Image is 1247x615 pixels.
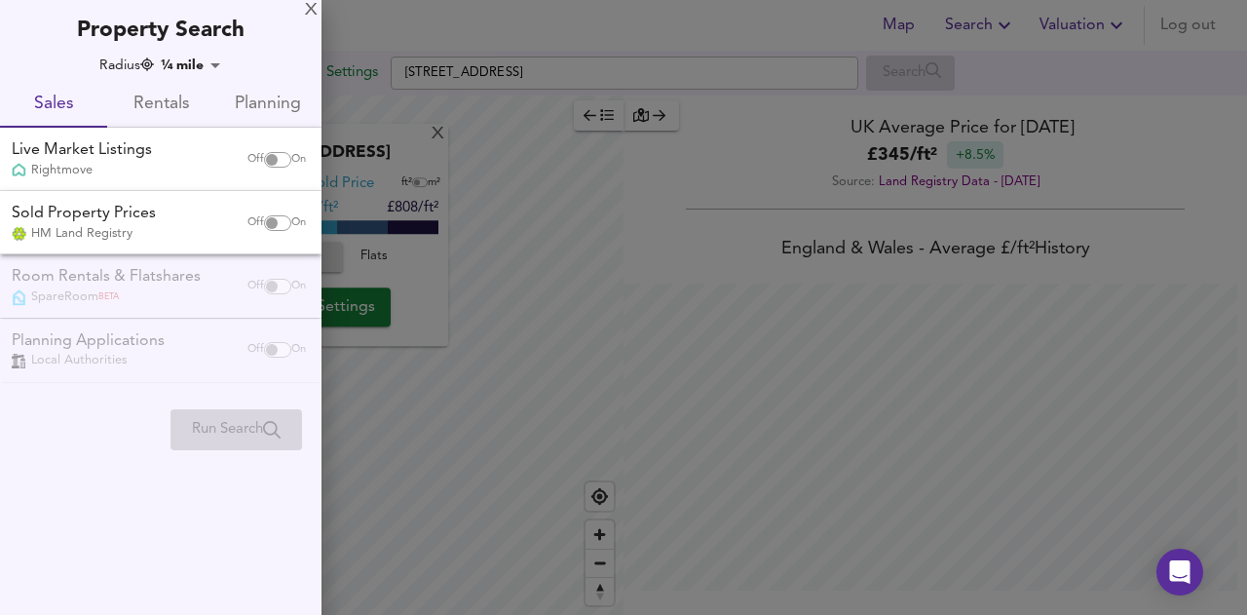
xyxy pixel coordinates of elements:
span: On [291,152,306,168]
span: Rentals [119,90,203,120]
img: Rightmove [12,163,26,179]
span: Off [247,152,264,168]
div: X [305,4,318,18]
img: Land Registry [12,227,26,241]
div: ¼ mile [155,56,227,75]
div: Live Market Listings [12,139,152,162]
span: Planning [226,90,310,120]
div: HM Land Registry [12,225,156,243]
span: On [291,215,306,231]
span: Sales [12,90,95,120]
div: Radius [99,56,154,75]
div: Open Intercom Messenger [1156,549,1203,596]
div: Sold Property Prices [12,203,156,225]
div: Please enable at least one data source to run a search [170,409,302,450]
span: Off [247,215,264,231]
div: Rightmove [12,162,152,179]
